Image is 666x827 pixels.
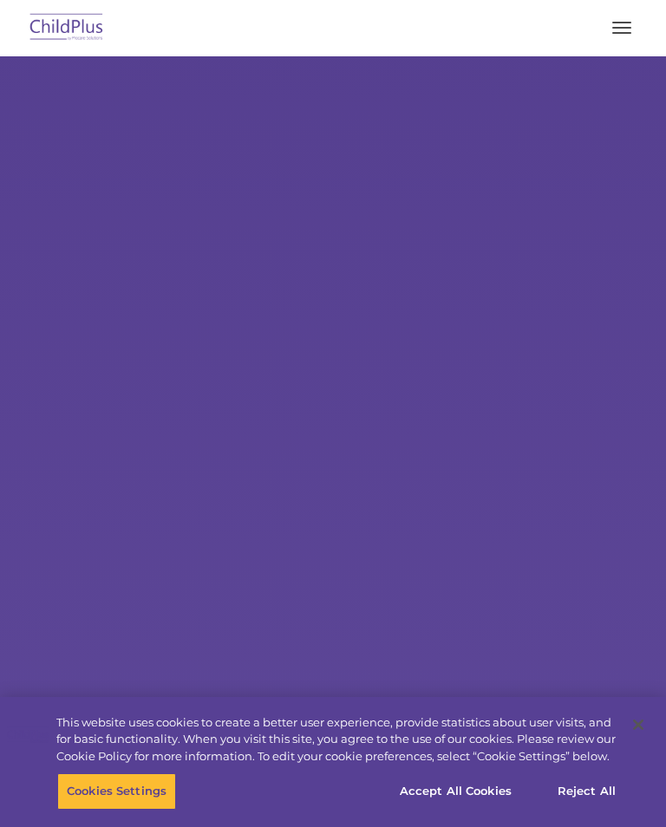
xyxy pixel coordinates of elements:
[390,773,521,810] button: Accept All Cookies
[57,773,176,810] button: Cookies Settings
[26,8,108,49] img: ChildPlus by Procare Solutions
[532,773,641,810] button: Reject All
[619,706,657,744] button: Close
[56,714,619,765] div: This website uses cookies to create a better user experience, provide statistics about user visit...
